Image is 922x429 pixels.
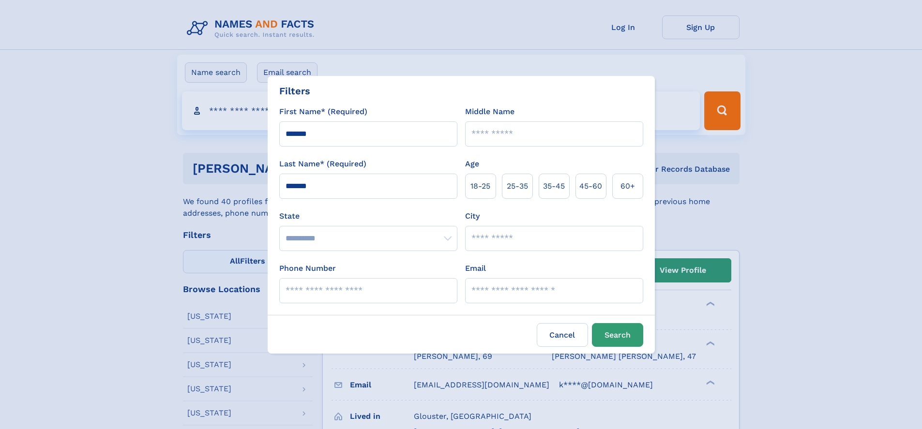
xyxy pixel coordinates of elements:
span: 25‑35 [507,180,528,192]
span: 35‑45 [543,180,565,192]
label: Age [465,158,479,170]
label: Last Name* (Required) [279,158,366,170]
label: Phone Number [279,263,336,274]
label: Cancel [537,323,588,347]
span: 18‑25 [470,180,490,192]
label: First Name* (Required) [279,106,367,118]
label: City [465,210,480,222]
label: Middle Name [465,106,514,118]
button: Search [592,323,643,347]
div: Filters [279,84,310,98]
span: 60+ [620,180,635,192]
label: Email [465,263,486,274]
span: 45‑60 [579,180,602,192]
label: State [279,210,457,222]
